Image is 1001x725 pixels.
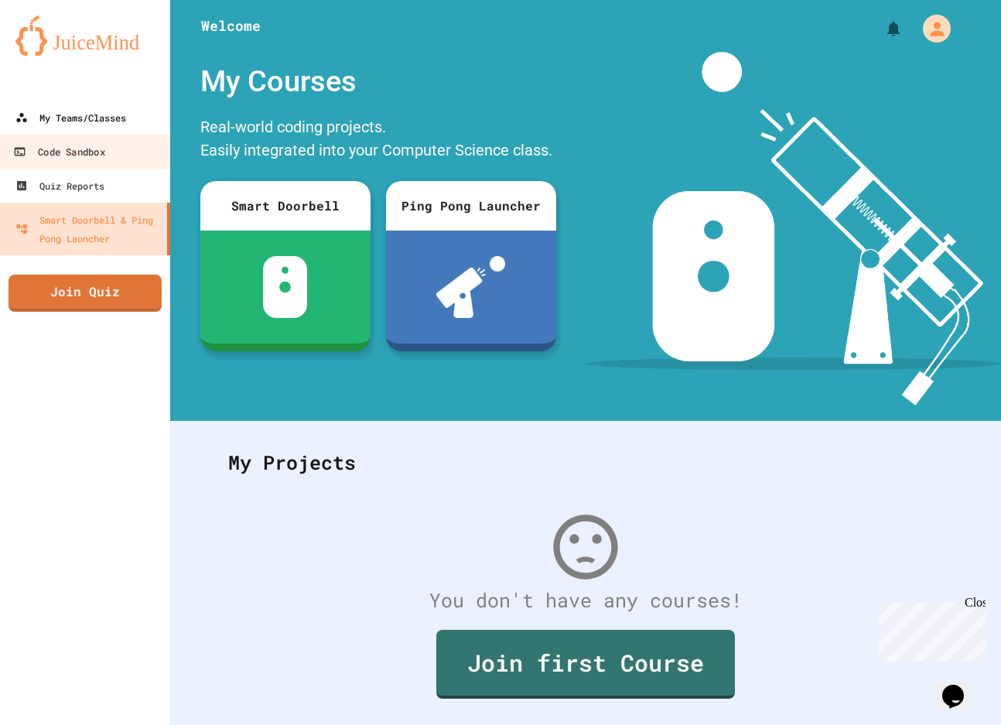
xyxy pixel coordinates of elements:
div: Quiz Reports [15,176,104,195]
div: Real-world coding projects. Easily integrated into your Computer Science class. [193,111,564,169]
a: Join Quiz [9,275,162,312]
img: sdb-white.svg [263,256,307,318]
iframe: chat widget [936,663,986,710]
div: Chat with us now!Close [6,6,107,98]
img: logo-orange.svg [15,15,155,56]
div: My Courses [193,52,564,111]
div: Ping Pong Launcher [386,181,556,231]
a: Join first Course [436,630,735,699]
div: Smart Doorbell [200,181,371,231]
div: Code Sandbox [13,142,104,162]
div: My Notifications [856,15,907,42]
div: My Teams/Classes [15,108,126,127]
div: Smart Doorbell & Ping Pong Launcher [15,210,161,248]
div: My Account [907,11,955,46]
img: banner-image-my-projects.png [586,52,1000,405]
iframe: chat widget [873,596,986,662]
div: My Projects [213,433,958,493]
img: ppl-with-ball.png [436,256,505,318]
div: You don't have any courses! [213,586,958,615]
